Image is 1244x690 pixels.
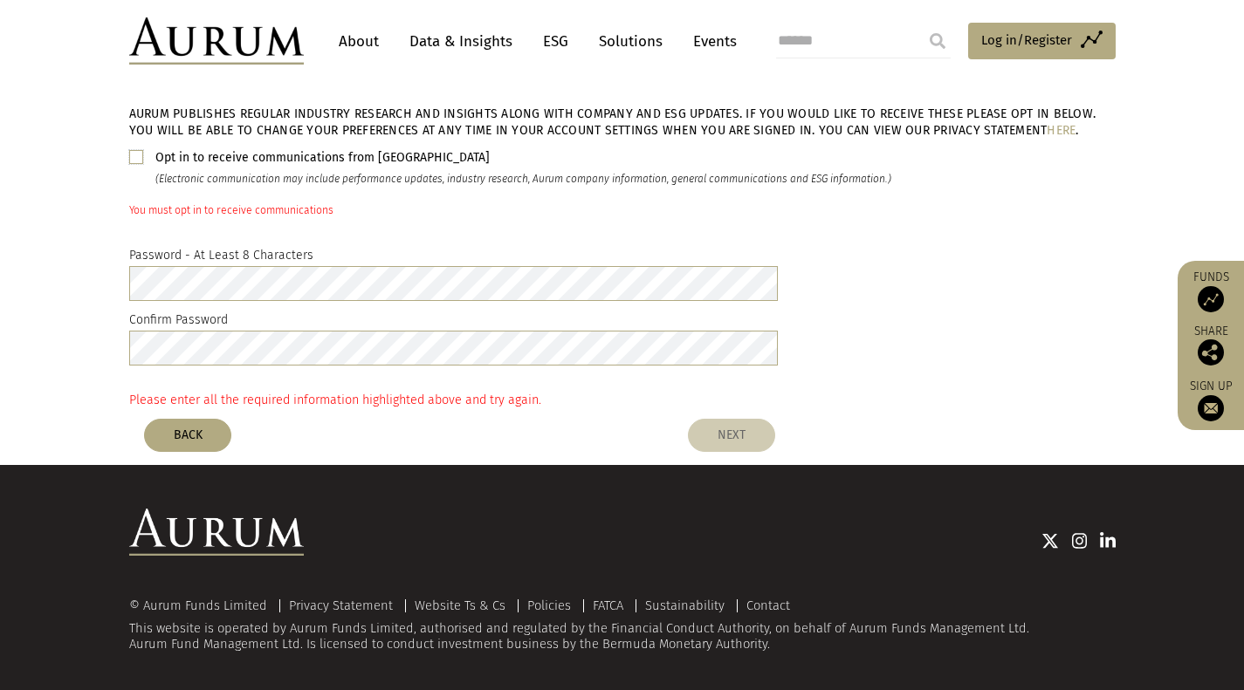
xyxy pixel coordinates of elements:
button: NEXT [688,419,775,452]
img: Instagram icon [1072,532,1088,550]
div: Share [1186,325,1235,365]
img: Access Funds [1198,286,1224,312]
button: BACK [144,419,231,452]
a: Sign up [1186,379,1235,421]
a: ESG [534,25,577,58]
div: This website is operated by Aurum Funds Limited, authorised and regulated by the Financial Conduc... [129,599,1116,652]
a: Events [684,25,737,58]
a: Policies [527,598,571,613]
a: Solutions [590,25,671,58]
b: Opt in to receive communications from [GEOGRAPHIC_DATA] [155,150,490,165]
img: Sign up to our newsletter [1198,395,1224,421]
a: Log in/Register [968,23,1116,59]
img: Aurum Logo [129,509,304,556]
img: Share this post [1198,339,1224,365]
h5: Aurum publishes regular industry research and insights along with company and ESG updates. If you... [129,106,1116,139]
input: Submit [920,24,955,58]
div: You must opt in to receive communications [129,202,1116,220]
span: Log in/Register [981,30,1072,51]
a: Contact [746,598,790,613]
div: Please enter all the required information highlighted above and try again. [129,390,1116,410]
div: © Aurum Funds Limited [129,599,276,612]
img: Twitter icon [1041,532,1059,550]
a: here [1047,123,1076,138]
a: Privacy Statement [289,598,393,613]
a: Sustainability [645,598,725,613]
i: (Electronic communication may include performance updates, industry research, Aurum company infor... [155,173,891,185]
img: Aurum [129,17,304,65]
a: Data & Insights [401,25,521,58]
a: Funds [1186,270,1235,312]
a: FATCA [593,598,623,613]
label: Password - At Least 8 Characters [129,245,313,266]
img: Linkedin icon [1100,532,1116,550]
label: Confirm Password [129,310,228,331]
a: Website Ts & Cs [415,598,505,613]
a: About [330,25,388,58]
